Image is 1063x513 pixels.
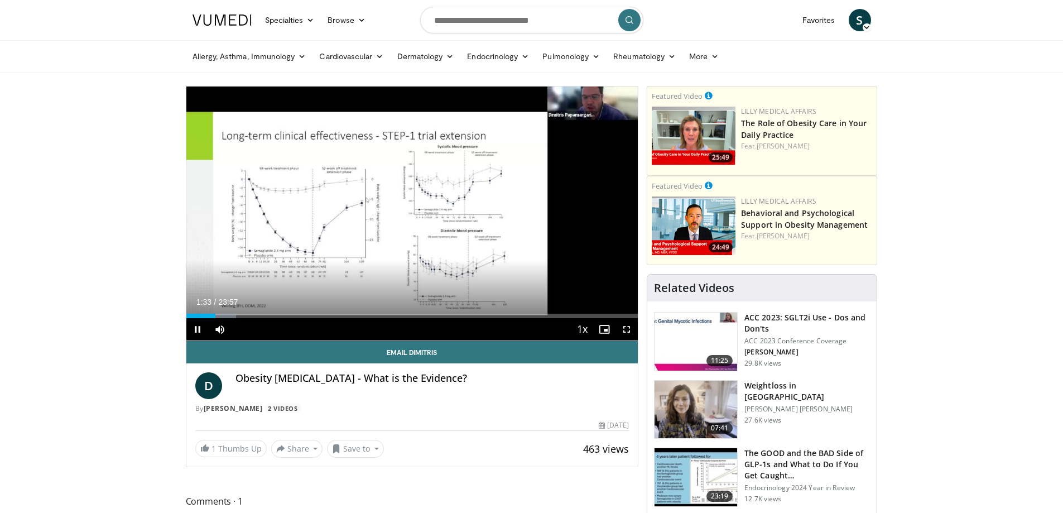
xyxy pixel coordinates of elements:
[218,298,238,306] span: 23:57
[615,318,638,341] button: Fullscreen
[652,196,735,255] img: ba3304f6-7838-4e41-9c0f-2e31ebde6754.png.150x105_q85_crop-smart_upscale.png
[744,416,781,425] p: 27.6K views
[741,107,816,116] a: Lilly Medical Affairs
[655,381,737,439] img: 9983fed1-7565-45be-8934-aef1103ce6e2.150x105_q85_crop-smart_upscale.jpg
[195,372,222,399] a: D
[321,9,372,31] a: Browse
[682,45,725,68] a: More
[214,298,217,306] span: /
[744,359,781,368] p: 29.8K views
[195,404,629,414] div: By
[652,181,703,191] small: Featured Video
[195,440,267,457] a: 1 Thumbs Up
[744,380,870,402] h3: Weightloss in [GEOGRAPHIC_DATA]
[757,141,810,151] a: [PERSON_NAME]
[593,318,615,341] button: Enable picture-in-picture mode
[186,87,638,341] video-js: Video Player
[583,442,629,456] span: 463 views
[186,341,638,363] a: Email Dimitris
[271,440,323,458] button: Share
[744,348,870,357] p: [PERSON_NAME]
[391,45,461,68] a: Dermatology
[209,318,231,341] button: Mute
[741,141,872,151] div: Feat.
[607,45,682,68] a: Rheumatology
[186,494,639,509] span: Comments 1
[327,440,384,458] button: Save to
[709,242,733,252] span: 24:49
[654,380,870,439] a: 07:41 Weightloss in [GEOGRAPHIC_DATA] [PERSON_NAME] [PERSON_NAME] 27.6K views
[186,314,638,318] div: Progress Bar
[235,372,629,385] h4: Obesity [MEDICAL_DATA] - What is the Evidence?
[652,196,735,255] a: 24:49
[193,15,252,26] img: VuMedi Logo
[536,45,607,68] a: Pulmonology
[744,448,870,481] h3: The GOOD and the BAD Side of GLP-1s and What to Do If You Get Caught…
[706,355,733,366] span: 11:25
[744,483,870,492] p: Endocrinology 2024 Year in Review
[741,208,868,230] a: Behavioral and Psychological Support in Obesity Management
[655,313,737,371] img: 9258cdf1-0fbf-450b-845f-99397d12d24a.150x105_q85_crop-smart_upscale.jpg
[599,420,629,430] div: [DATE]
[654,281,734,295] h4: Related Videos
[460,45,536,68] a: Endocrinology
[796,9,842,31] a: Favorites
[849,9,871,31] a: S
[744,312,870,334] h3: ACC 2023: SGLT2i Use - Dos and Don'ts
[211,443,216,454] span: 1
[757,231,810,241] a: [PERSON_NAME]
[571,318,593,341] button: Playback Rate
[186,45,313,68] a: Allergy, Asthma, Immunology
[741,118,867,140] a: The Role of Obesity Care in Your Daily Practice
[654,312,870,371] a: 11:25 ACC 2023: SGLT2i Use - Dos and Don'ts ACC 2023 Conference Coverage [PERSON_NAME] 29.8K views
[655,448,737,506] img: 756cb5e3-da60-49d4-af2c-51c334342588.150x105_q85_crop-smart_upscale.jpg
[312,45,390,68] a: Cardiovascular
[741,196,816,206] a: Lilly Medical Affairs
[741,231,872,241] div: Feat.
[744,495,781,504] p: 12.7K views
[706,491,733,502] span: 23:19
[652,107,735,165] img: e1208b6b-349f-4914-9dd7-f97803bdbf1d.png.150x105_q85_crop-smart_upscale.png
[654,448,870,507] a: 23:19 The GOOD and the BAD Side of GLP-1s and What to Do If You Get Caught… Endocrinology 2024 Ye...
[706,423,733,434] span: 07:41
[744,337,870,346] p: ACC 2023 Conference Coverage
[264,404,301,413] a: 2 Videos
[196,298,211,306] span: 1:33
[204,404,263,413] a: [PERSON_NAME]
[652,107,735,165] a: 25:49
[744,405,870,414] p: [PERSON_NAME] [PERSON_NAME]
[420,7,643,33] input: Search topics, interventions
[186,318,209,341] button: Pause
[652,91,703,101] small: Featured Video
[709,152,733,162] span: 25:49
[258,9,321,31] a: Specialties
